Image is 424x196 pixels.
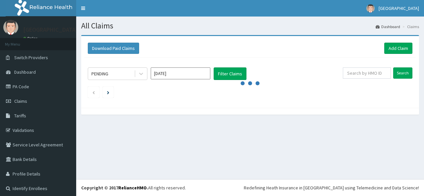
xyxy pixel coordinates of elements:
span: Claims [14,98,27,104]
img: User Image [3,20,18,35]
strong: Copyright © 2017 . [81,185,148,191]
a: Next page [107,89,109,95]
span: Switch Providers [14,55,48,60]
div: Redefining Heath Insurance in [GEOGRAPHIC_DATA] using Telemedicine and Data Science! [244,184,419,191]
span: Dashboard [14,69,36,75]
p: [GEOGRAPHIC_DATA] [23,27,78,33]
input: Select Month and Year [151,67,210,79]
a: RelianceHMO [118,185,147,191]
a: Previous page [92,89,95,95]
a: Online [23,36,39,41]
button: Download Paid Claims [88,43,139,54]
li: Claims [401,24,419,29]
svg: audio-loading [240,73,260,93]
span: [GEOGRAPHIC_DATA] [379,5,419,11]
a: Dashboard [376,24,400,29]
img: User Image [366,4,375,13]
input: Search by HMO ID [343,67,391,79]
span: Tariffs [14,113,26,119]
button: Filter Claims [214,67,246,80]
h1: All Claims [81,21,419,30]
footer: All rights reserved. [76,179,424,196]
input: Search [393,67,412,79]
a: Add Claim [384,43,412,54]
div: PENDING [91,70,108,77]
